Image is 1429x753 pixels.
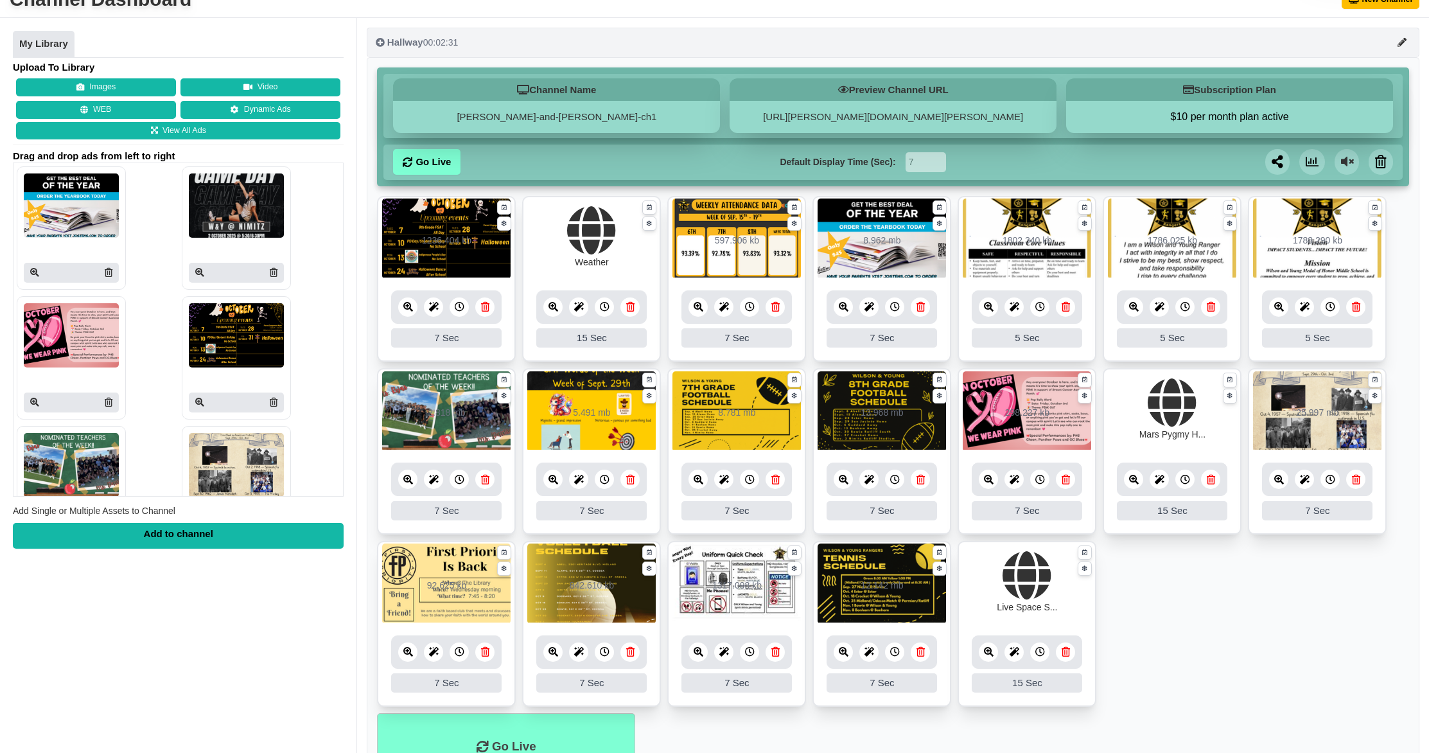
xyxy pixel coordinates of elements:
a: Dynamic Ads [180,101,340,119]
img: 1802.340 kb [963,199,1091,279]
img: 8.962 mb [818,199,946,279]
img: 12.142 mb [818,544,946,624]
img: 1236.404 kb [382,199,511,279]
div: 15 Sec [536,328,647,348]
div: 1317.098 kb [712,579,762,592]
img: 13.968 mb [818,371,946,452]
div: 7 Sec [536,501,647,520]
div: Add to channel [13,523,344,549]
button: Hallway00:02:31 [367,28,1419,57]
img: 5.491 mb [527,371,656,452]
div: 15 Sec [972,673,1082,693]
div: Weather [575,256,609,269]
span: Drag and drop ads from left to right [13,150,344,163]
div: 597.906 kb [715,234,759,247]
iframe: Chat Widget [1365,691,1429,753]
div: Live Space S... [997,601,1057,614]
div: [PERSON_NAME]-and-[PERSON_NAME]-ch1 [393,101,720,133]
img: 1786.025 kb [1108,199,1236,279]
img: P250x250 image processing20250929 1793698 176ewit [189,433,284,497]
div: 7 Sec [972,501,1082,520]
span: Hallway [387,37,423,48]
span: Add Single or Multiple Assets to Channel [13,506,175,516]
img: P250x250 image processing20251002 1793698 1bzp9xa [189,173,284,238]
img: 1788.290 kb [1253,199,1381,279]
img: 597.906 kb [672,199,801,279]
a: My Library [13,31,75,58]
label: Default Display Time (Sec): [780,155,895,169]
div: 13.968 mb [861,406,903,420]
div: 12.142 mb [861,579,903,592]
button: Video [180,78,340,96]
div: 7 Sec [391,328,502,348]
div: 1236.404 kb [422,234,471,247]
img: P250x250 image processing20250930 1793698 1lv0sox [189,303,284,368]
div: 92.625 kb [427,579,467,592]
div: Mars Pygmy H... [1139,428,1205,441]
div: 25.997 mb [1296,406,1338,420]
div: 5 Sec [972,328,1082,348]
img: P250x250 image processing20250930 1793698 1oxjdjv [24,433,119,497]
div: 298.227 kb [1005,406,1049,420]
div: 15 Sec [1117,501,1227,520]
h5: Channel Name [393,78,720,101]
div: 00:02:31 [376,36,458,49]
h5: Subscription Plan [1066,78,1393,101]
img: 92.625 kb [382,544,511,624]
div: 1788.290 kb [1293,234,1342,247]
div: 5.491 mb [573,406,610,420]
div: 7 Sec [827,328,937,348]
img: 842.610 kb [527,544,656,624]
div: 7 Sec [827,673,937,693]
div: 7 Sec [681,328,792,348]
div: 1802.340 kb [1003,234,1052,247]
div: 7 Sec [827,501,937,520]
div: 1786.025 kb [1148,234,1197,247]
img: 1317.098 kb [672,544,801,624]
button: Images [16,78,176,96]
div: 842.610 kb [570,579,614,592]
h4: Upload To Library [13,61,344,74]
img: 2.818 mb [382,371,511,452]
a: [URL][PERSON_NAME][DOMAIN_NAME][PERSON_NAME] [763,111,1023,122]
a: Go Live [393,149,460,175]
h5: Preview Channel URL [730,78,1056,101]
div: 2.818 mb [428,406,465,420]
div: 5 Sec [1262,328,1372,348]
img: P250x250 image processing20251002 1793698 bdlv4x [24,173,119,238]
div: 7 Sec [391,501,502,520]
div: 8.781 mb [718,406,755,420]
input: Seconds [906,152,946,172]
button: WEB [16,101,176,119]
img: 298.227 kb [963,371,1091,452]
img: P250x250 image processing20250930 1793698 159lely [24,303,119,368]
div: 5 Sec [1117,328,1227,348]
img: 8.781 mb [672,371,801,452]
img: 25.997 mb [1253,371,1381,452]
div: 7 Sec [681,673,792,693]
a: View All Ads [16,122,340,140]
div: 7 Sec [536,673,647,693]
div: 8.962 mb [863,234,900,247]
div: 7 Sec [1262,501,1372,520]
button: $10 per month plan active [1066,111,1393,123]
div: 7 Sec [391,673,502,693]
div: 7 Sec [681,501,792,520]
